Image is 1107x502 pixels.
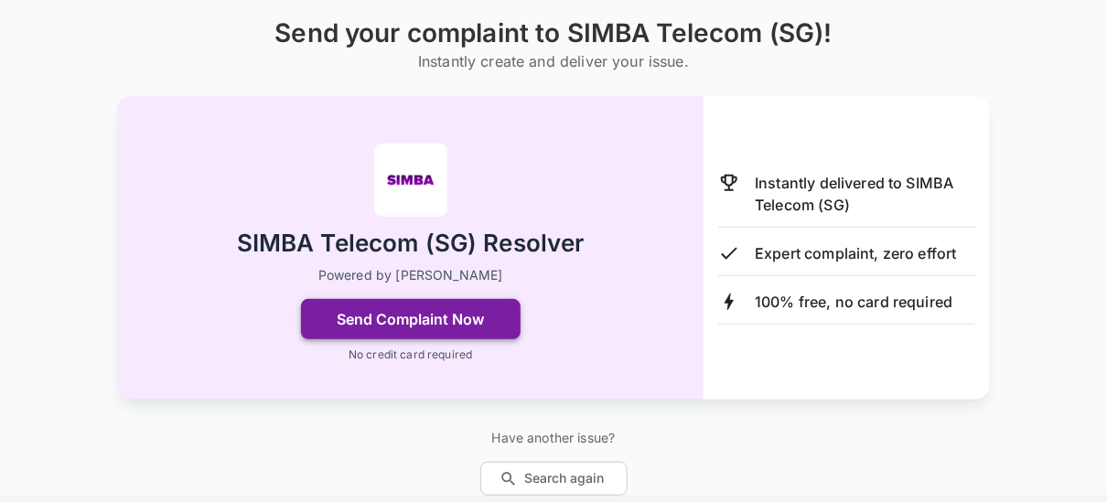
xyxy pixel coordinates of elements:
img: SIMBA Telecom (SG) [374,144,447,217]
p: Have another issue? [480,429,628,447]
h1: Send your complaint to SIMBA Telecom (SG)! [274,18,832,48]
p: Instantly delivered to SIMBA Telecom (SG) [755,172,975,216]
p: Expert complaint, zero effort [755,242,956,264]
button: Search again [480,462,628,496]
p: 100% free, no card required [755,291,952,313]
h2: SIMBA Telecom (SG) Resolver [237,228,585,260]
button: Send Complaint Now [301,299,521,339]
p: Powered by [PERSON_NAME] [318,266,503,284]
h6: Instantly create and deliver your issue. [274,48,832,74]
p: No credit card required [349,347,472,363]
